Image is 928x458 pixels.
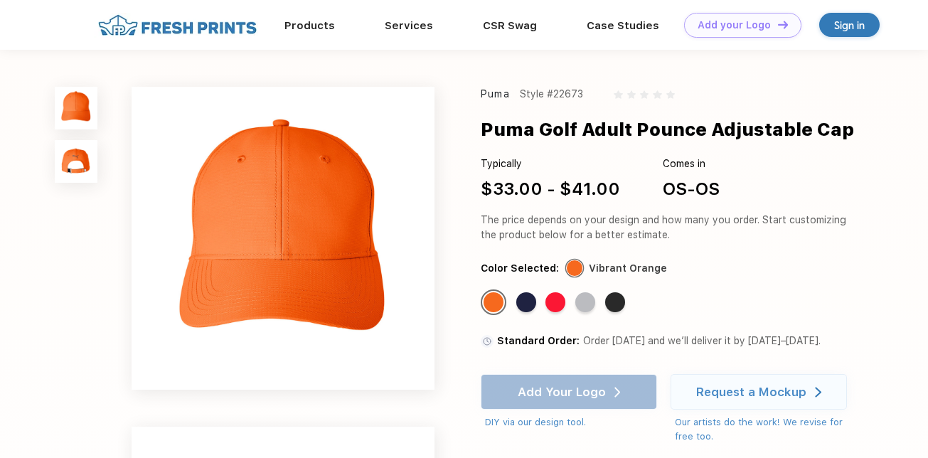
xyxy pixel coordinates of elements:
[497,335,580,346] span: Standard Order:
[520,87,583,102] div: Style #22673
[605,292,625,312] div: Puma Black
[815,387,821,398] img: white arrow
[94,13,261,38] img: fo%20logo%202.webp
[55,87,97,129] img: func=resize&h=100
[481,116,854,143] div: Puma Golf Adult Pounce Adjustable Cap
[481,335,494,348] img: standard order
[653,90,661,99] img: gray_star.svg
[698,19,771,31] div: Add your Logo
[675,415,861,443] div: Our artists do the work! We revise for free too.
[481,213,861,243] div: The price depends on your design and how many you order. Start customizing the product below for ...
[545,292,565,312] div: High Risk Red
[666,90,675,99] img: gray_star.svg
[575,292,595,312] div: Quarry
[485,415,657,430] div: DIY via our design tool.
[640,90,649,99] img: gray_star.svg
[589,261,667,276] div: Vibrant Orange
[834,17,865,33] div: Sign in
[583,335,821,346] span: Order [DATE] and we’ll deliver it by [DATE]–[DATE].
[484,292,503,312] div: Vibrant Orange
[481,176,620,202] div: $33.00 - $41.00
[663,156,720,171] div: Comes in
[132,87,434,390] img: func=resize&h=640
[696,385,806,399] div: Request a Mockup
[55,140,97,183] img: func=resize&h=100
[481,261,559,276] div: Color Selected:
[627,90,636,99] img: gray_star.svg
[284,19,335,32] a: Products
[778,21,788,28] img: DT
[481,87,510,102] div: Puma
[516,292,536,312] div: Peacoat
[614,90,622,99] img: gray_star.svg
[481,156,620,171] div: Typically
[663,176,720,202] div: OS-OS
[819,13,880,37] a: Sign in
